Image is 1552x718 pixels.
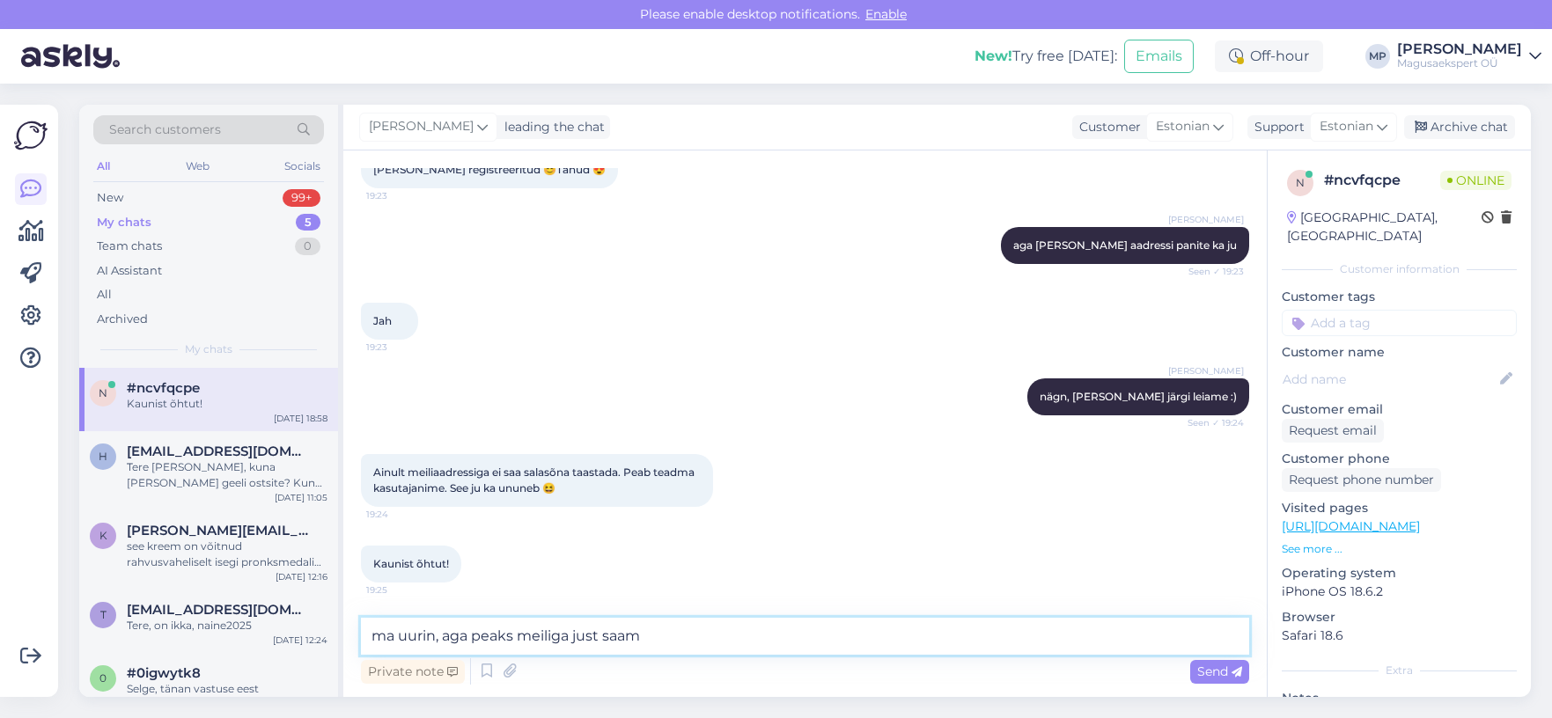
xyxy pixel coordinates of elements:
span: [PERSON_NAME] [1168,364,1244,377]
input: Add a tag [1282,310,1517,336]
div: Web [182,155,213,178]
span: 19:25 [366,583,432,597]
button: Emails [1124,40,1194,73]
div: Customer information [1282,261,1517,277]
div: [DATE] 11:05 [275,491,327,504]
img: Askly Logo [14,119,48,152]
span: Estonian [1156,117,1210,136]
div: Tere [PERSON_NAME], kuna [PERSON_NAME] geeli ostsite? Kuna tegemist on loodusliku geeliga 97% ja ... [127,459,327,491]
span: n [1296,176,1305,189]
span: [PERSON_NAME] registreeritud 😊Tänud 😍 [373,163,606,176]
span: Online [1440,171,1512,190]
span: #0igwytk8 [127,665,201,681]
div: [DATE] 12:24 [273,634,327,647]
textarea: ma uurin, aga peaks meiliga just saam [361,618,1249,655]
span: Kaunist õhtut! [373,557,449,570]
div: MP [1365,44,1390,69]
span: helivosumets@gmail.com [127,443,310,459]
div: Kaunist õhtut! [127,396,327,412]
div: Private note [361,660,465,684]
span: Estonian [1320,117,1373,136]
a: [URL][DOMAIN_NAME] [1282,518,1420,534]
div: [DATE] 12:16 [276,570,327,583]
p: Customer phone [1282,450,1517,468]
span: k [99,529,107,542]
div: Customer [1072,118,1141,136]
span: Seen ✓ 19:24 [1178,416,1244,429]
div: see kreem on võitnud rahvusvaheliselt isegi pronksmedali niisutavate kreemide kategoorias [PERSON... [127,538,327,570]
div: 99+ [283,189,320,207]
span: Enable [860,6,912,22]
div: [GEOGRAPHIC_DATA], [GEOGRAPHIC_DATA] [1287,209,1482,245]
div: My chats [97,214,151,231]
div: Request email [1282,419,1384,443]
span: tiinamartsoo@yahoo.com [127,602,310,618]
span: Send [1197,663,1242,679]
input: Add name [1283,370,1497,389]
div: Socials [281,155,324,178]
div: Tere, on ikka, naine2025 [127,618,327,634]
p: Safari 18.6 [1282,626,1517,645]
p: Customer email [1282,400,1517,419]
span: My chats [185,341,232,357]
div: AI Assistant [97,262,162,280]
div: Magusaekspert OÜ [1397,56,1522,70]
span: 19:23 [366,189,432,202]
span: h [99,450,107,463]
div: Try free [DATE]: [975,46,1117,67]
span: t [100,608,107,621]
span: Ainult meiliaadressiga ei saa salasõna taastada. Peab teadma kasutajanime. See ju ka ununeb 😆 [373,465,697,495]
span: Jah [373,314,392,327]
div: Archived [97,311,148,328]
p: Notes [1282,689,1517,707]
div: 5 [296,214,320,231]
div: leading the chat [497,118,605,136]
span: 19:24 [366,508,432,521]
span: [PERSON_NAME] [1168,213,1244,226]
b: New! [975,48,1012,64]
span: karmen.preimann@gmail.com [127,523,310,538]
div: # ncvfqcpe [1324,170,1440,191]
div: Archive chat [1404,115,1515,139]
p: Operating system [1282,564,1517,582]
div: Off-hour [1215,40,1323,72]
p: iPhone OS 18.6.2 [1282,582,1517,601]
div: Extra [1282,663,1517,678]
div: All [97,286,112,304]
p: Customer name [1282,343,1517,362]
a: [PERSON_NAME]Magusaekspert OÜ [1397,42,1541,70]
div: [PERSON_NAME] [1397,42,1522,56]
span: Seen ✓ 19:23 [1178,265,1244,278]
p: Customer tags [1282,288,1517,306]
div: Team chats [97,238,162,255]
div: Request phone number [1282,468,1441,492]
div: [DATE] 18:58 [274,412,327,425]
span: 19:23 [366,341,432,354]
div: All [93,155,114,178]
span: n [99,386,107,399]
p: Browser [1282,608,1517,626]
span: Search customers [109,121,221,139]
span: 0 [99,671,107,685]
p: Visited pages [1282,499,1517,517]
span: #ncvfqcpe [127,380,200,396]
div: Selge, tänan vastuse eest [127,681,327,697]
span: nägn, [PERSON_NAME] järgi leiame :) [1040,390,1237,403]
div: New [97,189,123,207]
p: See more ... [1282,541,1517,557]
span: [PERSON_NAME] [369,117,474,136]
div: 0 [295,238,320,255]
div: Support [1247,118,1305,136]
span: aga [PERSON_NAME] aadressi panite ka ju [1013,238,1237,252]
